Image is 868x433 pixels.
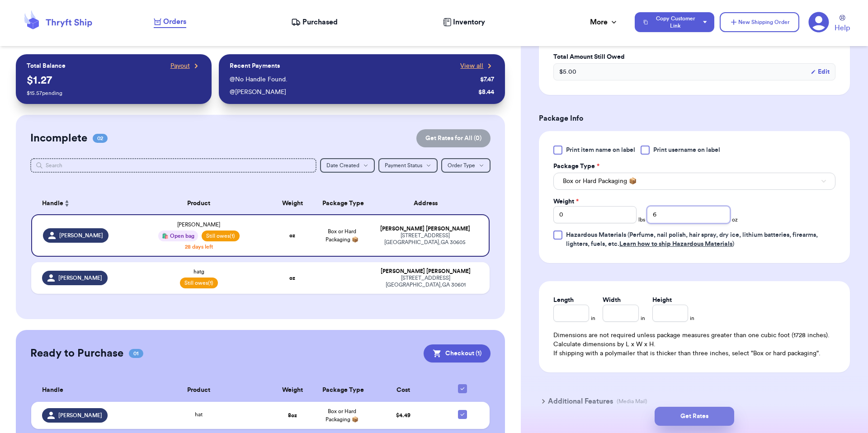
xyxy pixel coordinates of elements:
[378,158,438,173] button: Payment Status
[372,268,479,275] div: [PERSON_NAME] [PERSON_NAME]
[553,349,835,358] p: If shipping with a polymailer that is thicker than three inches, select "Box or hard packaging".
[566,232,626,238] span: Hazardous Materials
[478,88,494,97] div: $ 8.44
[566,232,818,247] span: (Perfume, nail polish, hair spray, dry ice, lithium batteries, firearms, lighters, fuels, etc. )
[268,193,317,214] th: Weight
[655,407,734,426] button: Get Rates
[163,16,186,27] span: Orders
[289,233,295,238] strong: oz
[27,89,201,97] p: $ 15.57 pending
[230,61,280,71] p: Recent Payments
[230,88,475,97] div: @ [PERSON_NAME]
[170,61,190,71] span: Payout
[563,177,637,186] span: Box or Hard Packaging 📦
[93,134,108,143] span: 02
[566,146,635,155] span: Print item name on label
[63,198,71,209] button: Sort ascending
[460,61,483,71] span: View all
[641,315,645,322] span: in
[180,278,218,288] span: Still owes (1)
[460,61,494,71] a: View all
[170,61,201,71] a: Payout
[27,73,201,88] p: $ 1.27
[202,231,240,241] span: Still owes (1)
[30,131,87,146] h2: Incomplete
[130,379,268,402] th: Product
[548,396,613,407] h3: Additional Features
[367,379,441,402] th: Cost
[603,296,621,305] label: Width
[638,216,645,223] span: lbs
[30,346,123,361] h2: Ready to Purchase
[396,413,410,418] span: $ 4.49
[325,229,359,242] span: Box or Hard Packaging 📦
[302,17,338,28] span: Purchased
[591,315,595,322] span: in
[27,61,66,71] p: Total Balance
[732,216,738,223] span: oz
[690,315,694,322] span: in
[30,158,317,173] input: Search
[652,296,672,305] label: Height
[553,296,574,305] label: Length
[291,17,338,28] a: Purchased
[154,16,186,28] a: Orders
[288,413,297,418] strong: 8 oz
[317,379,366,402] th: Package Type
[835,23,850,33] span: Help
[320,158,375,173] button: Date Created
[129,349,143,358] span: 01
[448,163,475,168] span: Order Type
[811,67,830,76] button: Edit
[268,379,317,402] th: Weight
[635,12,714,32] button: Copy Customer Link
[559,67,576,76] span: $ 5.00
[453,17,485,28] span: Inventory
[553,197,579,206] label: Weight
[326,163,359,168] span: Date Created
[58,274,102,282] span: [PERSON_NAME]
[443,17,485,28] a: Inventory
[539,113,850,124] h3: Package Info
[42,199,63,208] span: Handle
[193,269,204,274] span: hatg
[177,222,220,227] span: [PERSON_NAME]
[480,75,494,84] div: $ 7.47
[720,12,799,32] button: New Shipping Order
[58,412,102,419] span: [PERSON_NAME]
[590,17,618,28] div: More
[372,226,478,232] div: [PERSON_NAME] [PERSON_NAME]
[195,412,203,417] span: hat
[441,158,491,173] button: Order Type
[553,162,599,171] label: Package Type
[230,75,477,84] div: @ No Handle Found.
[130,193,268,214] th: Product
[385,163,422,168] span: Payment Status
[367,193,490,214] th: Address
[42,386,63,395] span: Handle
[619,241,732,247] a: Learn how to ship Hazardous Materials
[185,243,213,250] div: 28 days left
[372,232,478,246] div: [STREET_ADDRESS] [GEOGRAPHIC_DATA] , GA 30605
[553,173,835,190] button: Box or Hard Packaging 📦
[553,52,835,61] label: Total Amount Still Owed
[416,129,491,147] button: Get Rates for All (0)
[325,409,359,422] span: Box or Hard Packaging 📦
[653,146,720,155] span: Print username on label
[424,344,491,362] button: Checkout (1)
[617,398,647,405] p: (Media Mail)
[158,231,198,241] div: 🛍️ Open bag
[372,275,479,288] div: [STREET_ADDRESS] [GEOGRAPHIC_DATA] , GA 30601
[289,275,295,281] strong: oz
[317,193,366,214] th: Package Type
[835,15,850,33] a: Help
[553,331,835,358] div: Dimensions are not required unless package measures greater than one cubic foot (1728 inches). Ca...
[59,232,103,239] span: [PERSON_NAME]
